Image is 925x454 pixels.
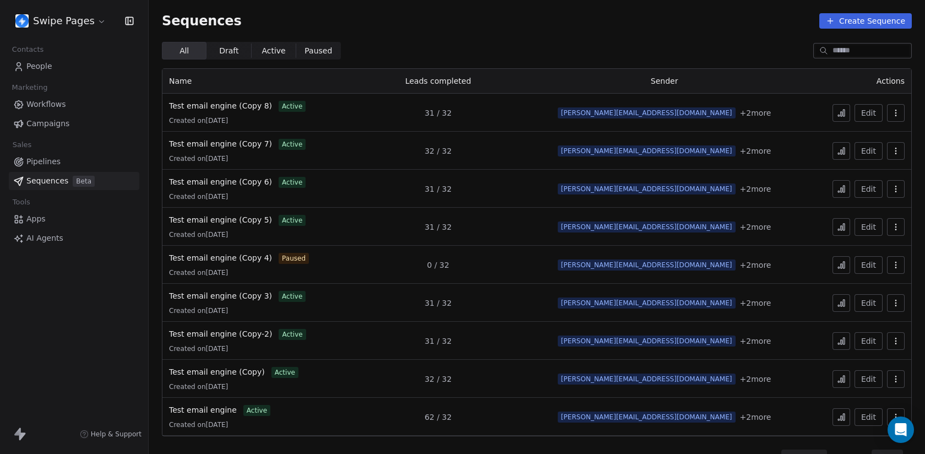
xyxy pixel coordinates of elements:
[169,268,228,277] span: Created on [DATE]
[425,374,451,385] span: 32 / 32
[169,101,272,110] span: Test email engine (Copy 8)
[169,154,228,163] span: Created on [DATE]
[304,45,332,57] span: Paused
[169,291,272,300] span: Test email engine (Copy 3)
[26,213,46,225] span: Apps
[740,107,771,118] span: + 2 more
[13,12,108,30] button: Swipe Pages
[162,13,242,29] span: Sequences
[855,256,883,274] button: Edit
[26,61,52,72] span: People
[740,412,771,423] span: + 2 more
[819,13,912,29] button: Create Sequence
[855,370,883,388] button: Edit
[169,230,228,239] span: Created on [DATE]
[279,215,306,226] span: active
[15,14,29,28] img: user_01J93QE9VH11XXZQZDP4TWZEES.jpg
[855,332,883,350] button: Edit
[425,336,451,347] span: 31 / 32
[405,77,471,85] span: Leads completed
[7,79,52,96] span: Marketing
[262,45,285,57] span: Active
[740,260,771,271] span: + 2 more
[169,404,237,416] a: Test email engine
[26,233,63,244] span: AI Agents
[558,260,736,271] span: [PERSON_NAME][EMAIL_ADDRESS][DOMAIN_NAME]
[425,221,451,233] span: 31 / 32
[9,172,139,190] a: SequencesBeta
[91,430,142,439] span: Help & Support
[8,137,36,153] span: Sales
[80,430,142,439] a: Help & Support
[169,77,192,85] span: Name
[558,221,736,233] span: [PERSON_NAME][EMAIL_ADDRESS][DOMAIN_NAME]
[855,408,883,426] button: Edit
[169,420,228,429] span: Created on [DATE]
[169,100,272,112] a: Test email engine (Copy 8)
[855,294,883,312] a: Edit
[219,45,238,57] span: Draft
[243,405,270,416] span: active
[425,183,451,194] span: 31 / 32
[279,291,306,302] span: active
[9,57,139,75] a: People
[26,156,61,167] span: Pipelines
[740,374,771,385] span: + 2 more
[169,177,272,186] span: Test email engine (Copy 6)
[169,328,272,340] a: Test email engine (Copy-2)
[169,253,272,262] span: Test email engine (Copy 4)
[169,215,272,224] span: Test email engine (Copy 5)
[651,77,678,85] span: Sender
[740,336,771,347] span: + 2 more
[279,253,309,264] span: paused
[169,252,272,264] a: Test email engine (Copy 4)
[9,210,139,228] a: Apps
[740,221,771,233] span: + 2 more
[73,176,95,187] span: Beta
[558,298,736,309] span: [PERSON_NAME][EMAIL_ADDRESS][DOMAIN_NAME]
[8,194,35,210] span: Tools
[26,99,66,110] span: Workflows
[169,329,272,338] span: Test email engine (Copy-2)
[169,139,272,148] span: Test email engine (Copy 7)
[558,374,736,385] span: [PERSON_NAME][EMAIL_ADDRESS][DOMAIN_NAME]
[26,118,69,129] span: Campaigns
[855,180,883,198] button: Edit
[425,107,451,118] span: 31 / 32
[740,298,771,309] span: + 2 more
[425,298,451,309] span: 31 / 32
[169,406,237,414] span: Test email engine
[279,101,306,112] span: active
[169,176,272,188] a: Test email engine (Copy 6)
[558,107,736,118] span: [PERSON_NAME][EMAIL_ADDRESS][DOMAIN_NAME]
[740,145,771,156] span: + 2 more
[427,260,449,271] span: 0 / 32
[169,367,265,376] span: Test email engine (Copy)
[279,139,306,150] span: active
[169,192,228,201] span: Created on [DATE]
[279,177,306,188] span: active
[855,142,883,160] button: Edit
[169,138,272,150] a: Test email engine (Copy 7)
[740,183,771,194] span: + 2 more
[9,95,139,113] a: Workflows
[26,175,68,187] span: Sequences
[855,218,883,236] a: Edit
[855,104,883,122] button: Edit
[271,367,298,378] span: active
[558,145,736,156] span: [PERSON_NAME][EMAIL_ADDRESS][DOMAIN_NAME]
[169,290,272,302] a: Test email engine (Copy 3)
[9,229,139,247] a: AI Agents
[169,366,265,378] a: Test email engine (Copy)
[279,329,306,340] span: active
[169,344,228,353] span: Created on [DATE]
[425,412,451,423] span: 62 / 32
[169,306,228,315] span: Created on [DATE]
